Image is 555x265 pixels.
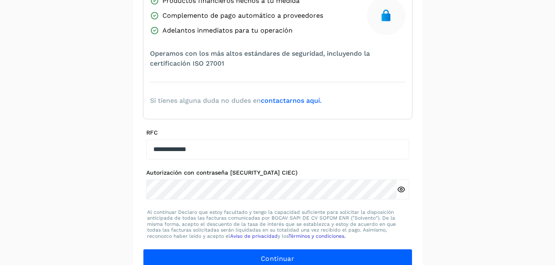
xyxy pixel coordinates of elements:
[261,254,294,263] span: Continuar
[147,209,408,239] p: Al continuar Declaro que estoy facultado y tengo la capacidad suficiente para solicitar la dispos...
[288,233,345,239] a: Términos y condiciones.
[162,26,293,35] span: Adelantos inmediatos para tu operación
[146,129,409,136] label: RFC
[150,96,322,106] span: Si tienes alguna duda no dudes en
[150,49,405,69] span: Operamos con los más altos estándares de seguridad, incluyendo la certificación ISO 27001
[146,169,409,176] label: Autorización con contraseña [SECURITY_DATA] CIEC)
[261,97,322,104] a: contactarnos aquí.
[379,9,393,22] img: secure
[162,11,323,21] span: Complemento de pago automático a proveedores
[230,233,278,239] a: Aviso de privacidad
